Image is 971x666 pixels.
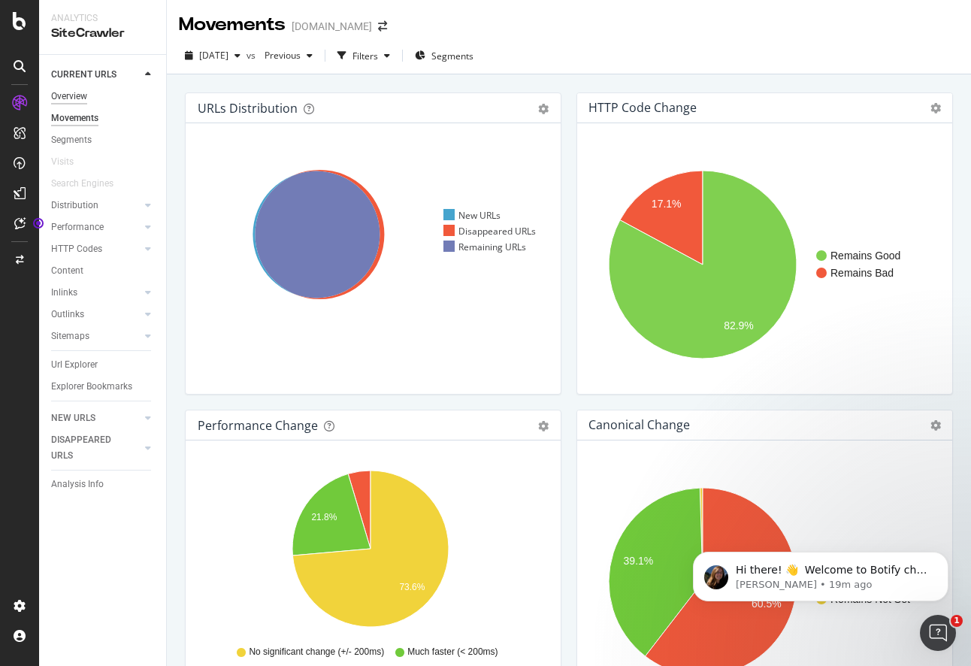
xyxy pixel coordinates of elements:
[51,263,83,279] div: Content
[920,615,956,651] iframe: Intercom live chat
[51,241,141,257] a: HTTP Codes
[588,415,690,435] h4: Canonical Change
[51,477,156,492] a: Analysis Info
[198,101,298,116] div: URLs Distribution
[51,328,89,344] div: Sitemaps
[51,12,154,25] div: Analytics
[378,21,387,32] div: arrow-right-arrow-left
[259,44,319,68] button: Previous
[951,615,963,627] span: 1
[51,410,141,426] a: NEW URLS
[589,147,935,382] svg: A chart.
[51,241,102,257] div: HTTP Codes
[431,50,473,62] span: Segments
[51,379,156,395] a: Explorer Bookmarks
[51,176,113,192] div: Search Engines
[51,89,87,104] div: Overview
[443,225,536,238] div: Disappeared URLs
[51,263,156,279] a: Content
[352,50,378,62] div: Filters
[51,198,141,213] a: Distribution
[51,89,156,104] a: Overview
[51,25,154,42] div: SiteCrawler
[51,67,116,83] div: CURRENT URLS
[259,49,301,62] span: Previous
[830,250,900,262] text: Remains Good
[399,582,425,592] text: 73.6%
[407,646,498,658] span: Much faster (< 200ms)
[51,379,132,395] div: Explorer Bookmarks
[51,410,95,426] div: NEW URLS
[409,44,479,68] button: Segments
[538,421,549,431] div: gear
[51,477,104,492] div: Analysis Info
[179,12,286,38] div: Movements
[249,646,384,658] span: No significant change (+/- 200ms)
[51,307,141,322] a: Outlinks
[624,555,654,567] text: 39.1%
[179,44,247,68] button: [DATE]
[588,98,697,118] h4: HTTP Code Change
[443,209,501,222] div: New URLs
[930,103,941,114] i: Options
[311,513,337,523] text: 21.8%
[51,357,98,373] div: Url Explorer
[51,110,98,126] div: Movements
[538,104,549,114] div: gear
[670,520,971,625] iframe: Intercom notifications message
[32,216,45,230] div: Tooltip anchor
[830,267,894,279] text: Remains Bad
[443,241,526,253] div: Remaining URLs
[51,219,141,235] a: Performance
[652,198,682,210] text: 17.1%
[198,465,543,639] svg: A chart.
[198,418,318,433] div: Performance Change
[199,49,228,62] span: 2025 Aug. 31st
[51,154,74,170] div: Visits
[51,285,141,301] a: Inlinks
[51,132,156,148] a: Segments
[51,198,98,213] div: Distribution
[51,132,92,148] div: Segments
[51,67,141,83] a: CURRENT URLS
[331,44,396,68] button: Filters
[51,328,141,344] a: Sitemaps
[51,219,104,235] div: Performance
[724,319,754,331] text: 82.9%
[292,19,372,34] div: [DOMAIN_NAME]
[51,154,89,170] a: Visits
[51,357,156,373] a: Url Explorer
[51,285,77,301] div: Inlinks
[51,432,141,464] a: DISAPPEARED URLS
[51,110,156,126] a: Movements
[247,49,259,62] span: vs
[51,432,127,464] div: DISAPPEARED URLS
[51,176,129,192] a: Search Engines
[930,420,941,431] i: Options
[51,307,84,322] div: Outlinks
